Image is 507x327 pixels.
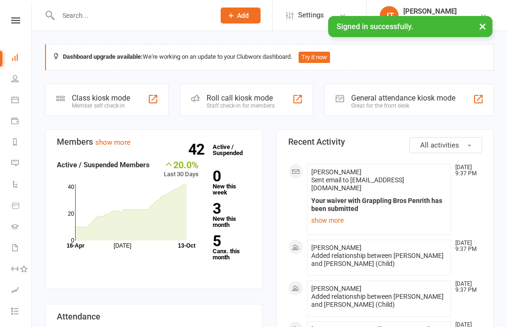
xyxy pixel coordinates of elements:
a: 42Active / Suspended [208,137,249,163]
a: Calendar [11,90,32,111]
div: Great for the front desk [351,102,455,109]
span: [PERSON_NAME] [311,285,361,292]
div: We're working on an update to your Clubworx dashboard. [45,44,494,70]
a: show more [95,138,131,147]
time: [DATE] 9:37 PM [451,281,482,293]
span: [PERSON_NAME] [311,168,361,176]
div: Your waiver with Grappling Bros Penrith has been submitted [311,197,447,213]
div: Grappling Bros Penrith [403,16,469,24]
span: [PERSON_NAME] [311,244,361,251]
button: Add [221,8,261,23]
strong: 42 [188,142,208,156]
div: Last 30 Days [164,159,199,179]
div: Member self check-in [72,102,130,109]
h3: Recent Activity [288,137,482,147]
a: 5Canx. this month [213,234,251,260]
input: Search... [55,9,208,22]
strong: 5 [213,234,247,248]
div: Roll call kiosk mode [207,93,275,102]
a: 0New this week [213,169,251,195]
a: Dashboard [11,48,32,69]
span: Sent email to [EMAIL_ADDRESS][DOMAIN_NAME] [311,176,404,192]
div: Added relationship between [PERSON_NAME] and [PERSON_NAME] (Child) [311,252,447,268]
strong: Active / Suspended Members [57,161,150,169]
a: People [11,69,32,90]
div: Staff check-in for members [207,102,275,109]
button: Try it now [299,52,330,63]
span: Signed in successfully. [337,22,413,31]
h3: Members [57,137,251,147]
button: × [474,16,491,36]
a: Payments [11,111,32,132]
span: All activities [420,141,459,149]
strong: 0 [213,169,247,183]
span: Add [237,12,249,19]
div: General attendance kiosk mode [351,93,455,102]
a: Reports [11,132,32,154]
a: show more [311,214,447,227]
div: [PERSON_NAME] [403,7,469,16]
div: 20.0% [164,159,199,170]
div: JT [380,6,399,25]
div: Class kiosk mode [72,93,130,102]
span: Settings [298,5,324,26]
a: Assessments [11,280,32,302]
strong: 3 [213,202,247,216]
strong: Dashboard upgrade available: [63,53,143,60]
h3: Attendance [57,312,251,321]
button: All activities [409,137,482,153]
a: Product Sales [11,196,32,217]
div: Added relationship between [PERSON_NAME] and [PERSON_NAME] (Child) [311,293,447,309]
time: [DATE] 9:37 PM [451,164,482,177]
time: [DATE] 9:37 PM [451,240,482,252]
a: 3New this month [213,202,251,228]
